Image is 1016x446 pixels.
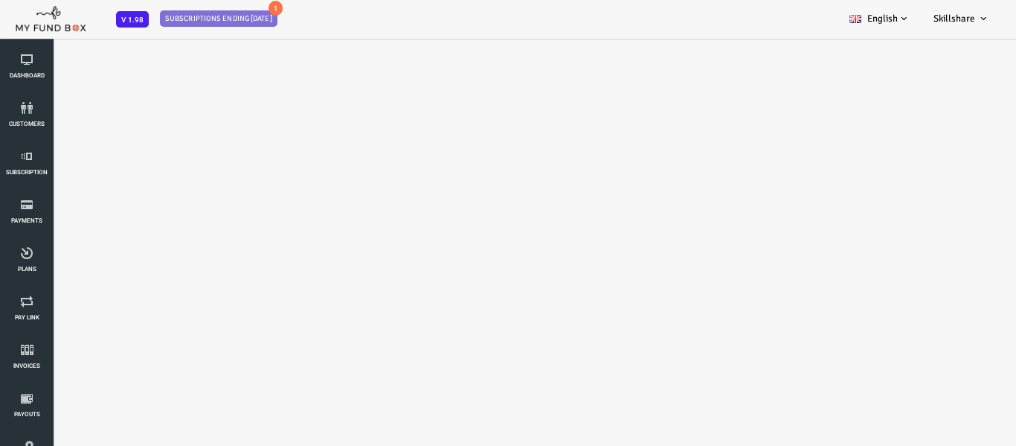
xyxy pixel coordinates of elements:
[933,13,975,25] span: Skillshare
[15,2,86,32] img: mfboff.png
[116,11,149,28] span: V 1.98
[269,1,283,16] span: 1
[160,10,277,27] span: Subscriptions ending [DATE]
[116,13,149,25] a: V 1.98
[160,10,275,25] a: Subscriptions ending [DATE] 1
